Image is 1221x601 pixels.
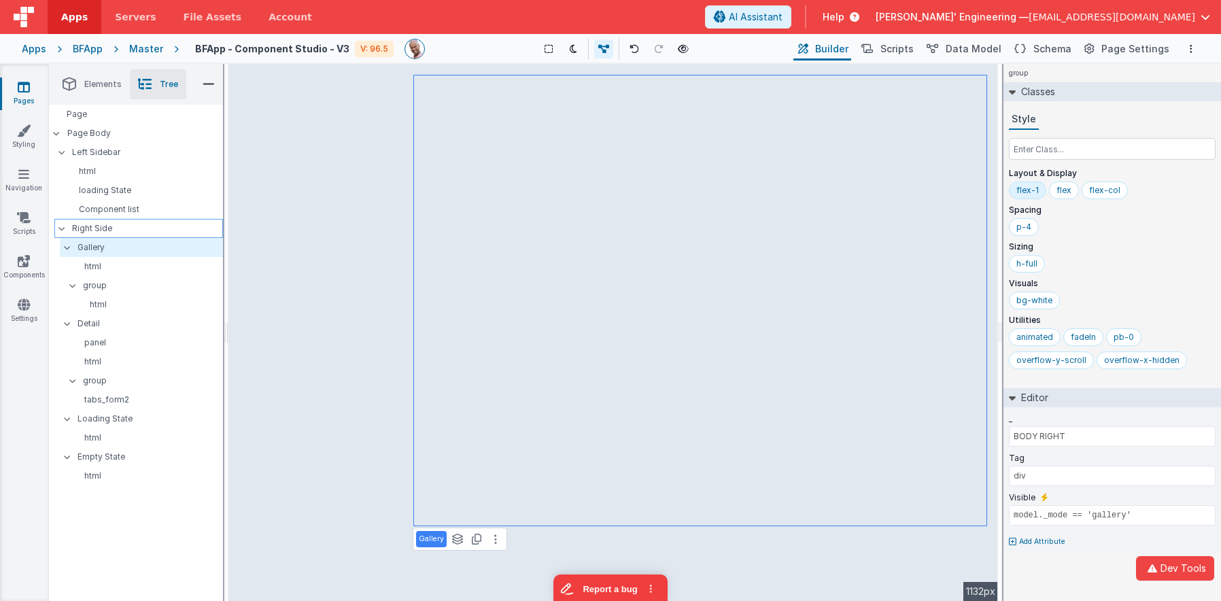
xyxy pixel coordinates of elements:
[49,105,223,124] div: Page
[1010,37,1074,61] button: Schema
[1016,185,1039,196] div: flex-1
[72,145,223,160] p: Left Sidebar
[1009,138,1216,160] input: Enter Class...
[71,394,223,405] p: tabs_form2
[857,37,916,61] button: Scripts
[1009,492,1035,503] label: Visible
[1016,82,1055,101] h2: Classes
[729,10,783,24] span: AI Assistant
[1104,355,1180,366] div: overflow-x-hidden
[1019,536,1065,547] p: Add Attribute
[115,10,156,24] span: Servers
[228,64,998,601] div: -->
[71,432,223,443] p: html
[1009,241,1216,252] p: Sizing
[1009,205,1216,216] p: Spacing
[1003,64,1033,82] h4: group
[83,278,223,293] p: group
[1009,413,1012,424] label: _
[76,299,223,310] p: html
[946,42,1001,56] span: Data Model
[705,5,791,29] button: AI Assistant
[1029,10,1195,24] span: [EMAIL_ADDRESS][DOMAIN_NAME]
[815,42,848,56] span: Builder
[1016,258,1037,269] div: h-full
[72,221,222,236] p: Right Side
[65,166,223,177] p: html
[1101,42,1169,56] span: Page Settings
[1080,37,1172,61] button: Page Settings
[419,534,444,545] p: Gallery
[1016,332,1053,343] div: animated
[1016,222,1031,233] div: p-4
[1016,388,1048,407] h2: Editor
[71,337,223,348] p: panel
[1136,556,1214,581] button: Dev Tools
[876,10,1210,24] button: [PERSON_NAME]' Engineering — [EMAIL_ADDRESS][DOMAIN_NAME]
[67,128,224,139] p: Page Body
[880,42,914,56] span: Scripts
[71,470,223,481] p: html
[78,411,223,426] p: Loading State
[1183,41,1199,57] button: Options
[129,42,163,56] div: Master
[195,44,349,54] h4: BFApp - Component Studio - V3
[184,10,242,24] span: File Assets
[823,10,844,24] span: Help
[793,37,851,61] button: Builder
[78,240,223,255] p: Gallery
[922,37,1004,61] button: Data Model
[73,42,103,56] div: BFApp
[160,79,178,90] span: Tree
[1009,168,1216,179] p: Layout & Display
[78,449,223,464] p: Empty State
[84,79,122,90] span: Elements
[65,185,223,196] p: loading State
[1009,453,1025,464] label: Tag
[78,316,223,331] p: Detail
[1089,185,1120,196] div: flex-col
[405,39,424,58] img: 11ac31fe5dc3d0eff3fbbbf7b26fa6e1
[963,582,998,601] div: 1132px
[22,42,46,56] div: Apps
[1071,332,1096,343] div: fadeIn
[1016,295,1052,306] div: bg-white
[1033,42,1071,56] span: Schema
[1009,536,1216,547] button: Add Attribute
[876,10,1029,24] span: [PERSON_NAME]' Engineering —
[1009,109,1039,130] button: Style
[65,204,223,215] p: Component list
[1009,278,1216,289] p: Visuals
[61,10,88,24] span: Apps
[71,261,223,272] p: html
[1009,315,1216,326] p: Utilities
[1016,355,1086,366] div: overflow-y-scroll
[355,41,394,57] div: V: 96.5
[83,373,223,388] p: group
[71,356,223,367] p: html
[1114,332,1134,343] div: pb-0
[1056,185,1071,196] div: flex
